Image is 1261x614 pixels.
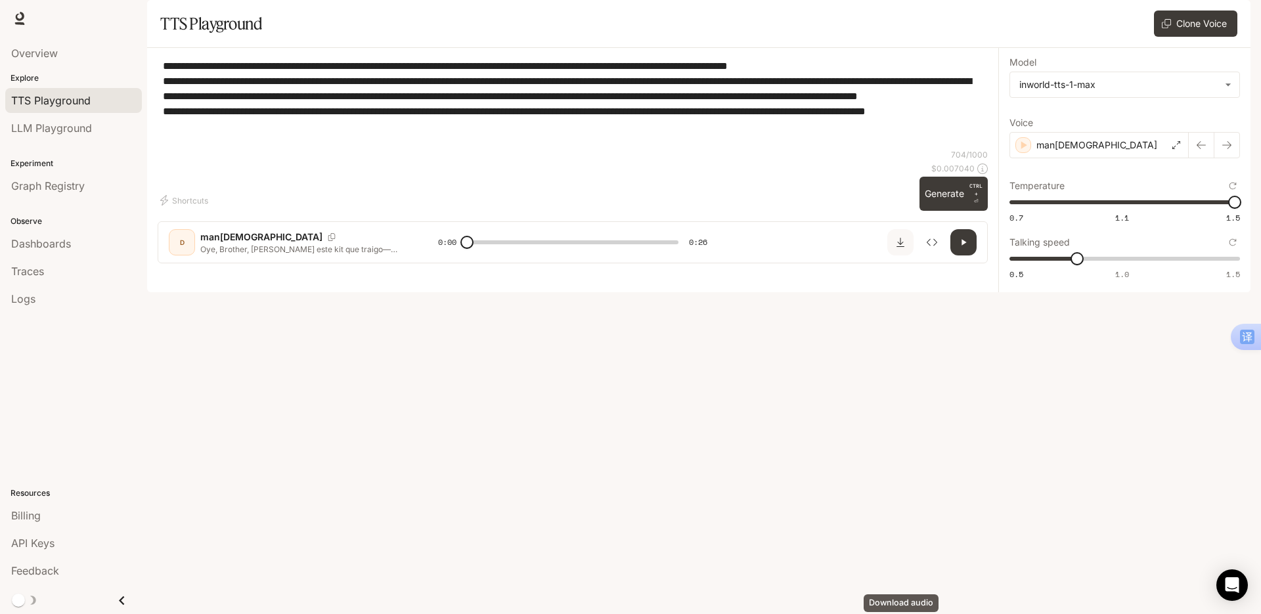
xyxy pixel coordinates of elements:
h1: TTS Playground [160,11,262,37]
p: Model [1009,58,1036,67]
p: CTRL + [969,182,983,198]
button: Copy Voice ID [322,233,341,241]
span: 0.5 [1009,269,1023,280]
span: 0:26 [689,236,707,249]
p: 704 / 1000 [951,149,988,160]
p: man[DEMOGRAPHIC_DATA] [200,230,322,244]
div: inworld-tts-1-max [1010,72,1239,97]
span: 1.5 [1226,269,1240,280]
button: Clone Voice [1154,11,1237,37]
button: Download audio [887,229,914,255]
div: Open Intercom Messenger [1216,569,1248,601]
p: ⏎ [969,182,983,206]
p: man[DEMOGRAPHIC_DATA] [1036,139,1157,152]
button: Reset to default [1226,179,1240,193]
span: 0.7 [1009,212,1023,223]
p: Temperature [1009,181,1065,190]
span: 1.0 [1115,269,1129,280]
div: inworld-tts-1-max [1019,78,1218,91]
div: D [171,232,192,253]
div: Download audio [864,594,939,612]
p: Talking speed [1009,238,1070,247]
span: 1.1 [1115,212,1129,223]
button: Inspect [919,229,945,255]
button: GenerateCTRL +⏎ [919,177,988,211]
button: Shortcuts [158,190,213,211]
span: 1.5 [1226,212,1240,223]
span: 0:00 [438,236,456,249]
button: Reset to default [1226,235,1240,250]
p: Voice [1009,118,1033,127]
p: Oye, Brother, [PERSON_NAME] este kit que traigo—para afeitar, cortarte el pelo, todo sin cables! ... [200,244,407,255]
